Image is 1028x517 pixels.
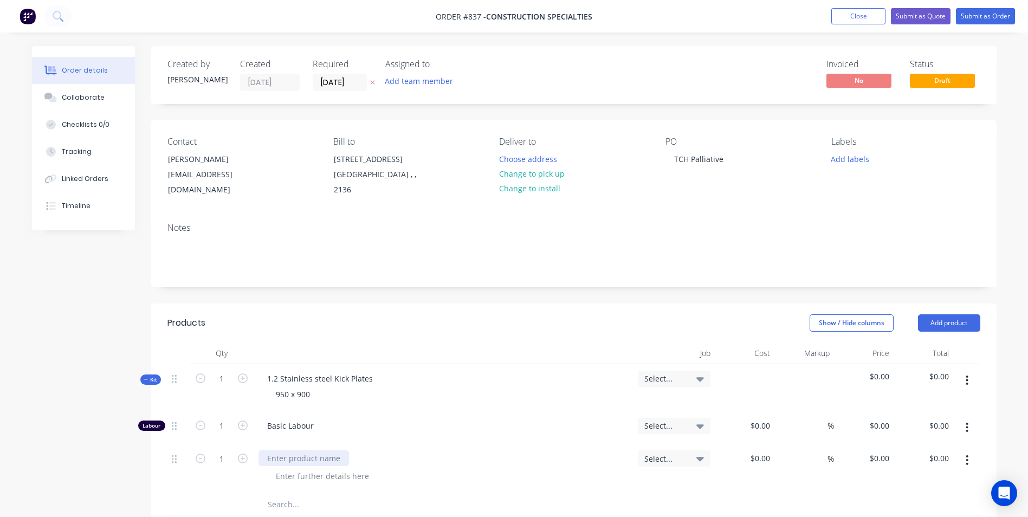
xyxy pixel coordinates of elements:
span: Basic Labour [267,420,629,431]
div: Labour [138,421,165,431]
button: Add product [918,314,980,332]
div: Status [910,59,980,69]
div: Deliver to [499,137,648,147]
span: $0.00 [838,371,889,382]
span: Order #837 - [436,11,486,22]
div: [PERSON_NAME] [168,152,258,167]
div: [GEOGRAPHIC_DATA] , , 2136 [334,167,424,197]
div: Labels [831,137,980,147]
input: Search... [267,493,484,515]
div: Checklists 0/0 [62,120,109,130]
button: Tracking [32,138,135,165]
span: Select... [644,420,686,431]
div: Price [834,342,894,364]
div: Job [633,342,715,364]
div: [PERSON_NAME][EMAIL_ADDRESS][DOMAIN_NAME] [159,151,267,198]
div: [STREET_ADDRESS][GEOGRAPHIC_DATA] , , 2136 [325,151,433,198]
div: 1.2 Stainless steel Kick Plates [258,371,382,386]
div: Cost [715,342,774,364]
span: Construction Specialties [486,11,592,22]
span: $0.00 [898,371,949,382]
button: Show / Hide columns [810,314,894,332]
button: Order details [32,57,135,84]
button: Choose address [493,151,563,166]
div: Bill to [333,137,482,147]
button: Submit as Order [956,8,1015,24]
div: Created by [167,59,227,69]
div: PO [665,137,814,147]
div: Collaborate [62,93,105,102]
span: Select... [644,453,686,464]
img: Factory [20,8,36,24]
span: % [827,453,834,465]
div: Contact [167,137,316,147]
div: Required [313,59,372,69]
div: Qty [189,342,254,364]
button: Add team member [379,74,458,88]
div: [EMAIL_ADDRESS][DOMAIN_NAME] [168,167,258,197]
span: % [827,419,834,432]
div: 950 x 900 [267,386,319,402]
button: Collaborate [32,84,135,111]
button: Add team member [385,74,459,88]
button: Linked Orders [32,165,135,192]
div: Order details [62,66,108,75]
span: Select... [644,373,686,384]
div: [PERSON_NAME] [167,74,227,85]
div: Created [240,59,300,69]
span: Kit [144,376,158,384]
span: Draft [910,74,975,87]
button: Close [831,8,885,24]
div: Kit [140,374,161,385]
button: Timeline [32,192,135,219]
div: Products [167,316,205,329]
button: Change to install [493,181,566,196]
div: Open Intercom Messenger [991,480,1017,506]
div: Notes [167,223,980,233]
button: Change to pick up [493,166,570,181]
div: Invoiced [826,59,897,69]
div: Markup [774,342,834,364]
div: Linked Orders [62,174,108,184]
button: Add labels [825,151,875,166]
span: No [826,74,891,87]
button: Submit as Quote [891,8,951,24]
div: Timeline [62,201,90,211]
div: TCH Palliative [665,151,732,167]
div: Assigned to [385,59,494,69]
div: Total [894,342,953,364]
div: Tracking [62,147,92,157]
div: [STREET_ADDRESS] [334,152,424,167]
button: Checklists 0/0 [32,111,135,138]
